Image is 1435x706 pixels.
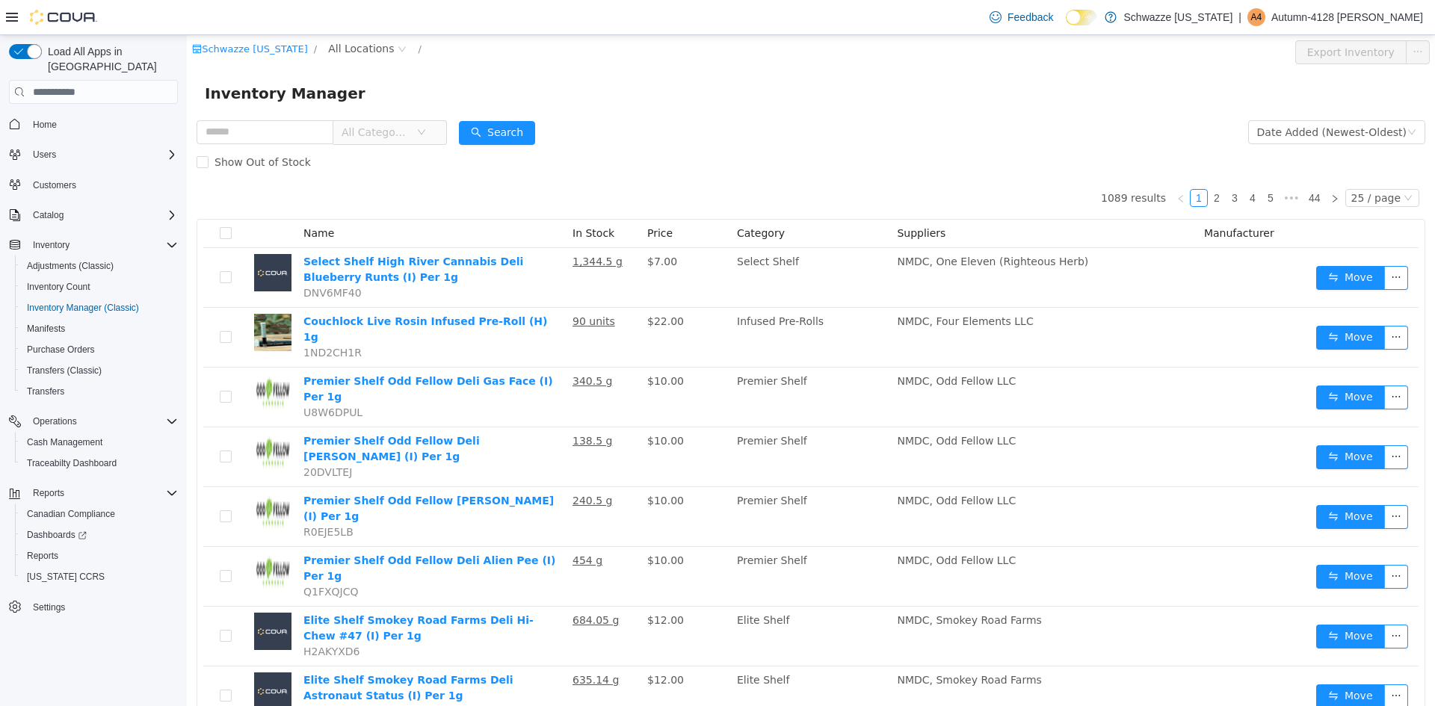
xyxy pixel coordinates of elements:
[27,598,178,616] span: Settings
[5,9,15,19] i: icon: shop
[27,457,117,469] span: Traceabilty Dashboard
[117,610,173,622] span: H2AKYXD6
[21,278,96,296] a: Inventory Count
[21,257,178,275] span: Adjustments (Classic)
[21,568,111,586] a: [US_STATE] CCRS
[21,362,178,380] span: Transfers (Classic)
[386,579,432,591] u: 684.05 g
[1093,154,1117,172] li: Next 5 Pages
[27,206,178,224] span: Catalog
[9,107,178,657] nav: Complex example
[386,400,425,412] u: 138.5 g
[117,491,167,503] span: R0EJE5LB
[127,8,130,19] span: /
[21,320,178,338] span: Manifests
[1007,10,1053,25] span: Feedback
[27,146,62,164] button: Users
[1219,5,1243,29] button: icon: ellipsis
[460,579,497,591] span: $12.00
[33,415,77,427] span: Operations
[27,508,115,520] span: Canadian Compliance
[33,179,76,191] span: Customers
[710,459,829,471] span: NMDC, Odd Fellow LLC
[1070,86,1220,108] div: Date Added (Newest-Oldest)
[232,8,235,19] span: /
[710,519,829,531] span: NMDC, Odd Fellow LLC
[15,504,184,524] button: Canadian Compliance
[1108,5,1220,29] button: Export Inventory
[544,512,704,572] td: Premier Shelf
[1129,410,1198,434] button: icon: swapMove
[21,505,178,523] span: Canadian Compliance
[67,219,105,256] img: Select Shelf High River Cannabis Deli Blueberry Runts (I) Per 1g placeholder
[15,524,184,545] a: Dashboards
[27,550,58,562] span: Reports
[386,639,432,651] u: 635.14 g
[544,332,704,392] td: Premier Shelf
[230,93,239,103] i: icon: down
[710,579,854,591] span: NMDC, Smokey Road Farms
[460,639,497,651] span: $12.00
[1197,291,1221,315] button: icon: ellipsis
[3,174,184,196] button: Customers
[21,278,178,296] span: Inventory Count
[33,119,57,131] span: Home
[460,220,490,232] span: $7.00
[30,10,97,25] img: Cova
[3,483,184,504] button: Reports
[710,280,846,292] span: NMDC, Four Elements LLC
[386,459,425,471] u: 240.5 g
[117,519,368,547] a: Premier Shelf Odd Fellow Deli Alien Pee (I) Per 1g
[460,459,497,471] span: $10.00
[1003,154,1021,172] li: 1
[18,46,188,70] span: Inventory Manager
[117,252,175,264] span: DNV6MF40
[117,312,175,323] span: 1ND2CH1R
[272,86,348,110] button: icon: searchSearch
[27,484,70,502] button: Reports
[1040,155,1056,171] a: 3
[27,412,83,430] button: Operations
[1022,155,1038,171] a: 2
[117,220,336,248] a: Select Shelf High River Cannabis Deli Blueberry Runts (I) Per 1g
[27,385,64,397] span: Transfers
[1021,154,1039,172] li: 2
[1129,231,1198,255] button: icon: swapMove
[117,400,293,427] a: Premier Shelf Odd Fellow Deli [PERSON_NAME] (I) Per 1g
[1017,192,1087,204] span: Manufacturer
[1117,154,1139,172] li: 44
[21,547,64,565] a: Reports
[117,639,327,666] a: Elite Shelf Smokey Road Farms Deli Astronaut Status (I) Per 1g
[1129,589,1198,613] button: icon: swapMove
[460,340,497,352] span: $10.00
[710,340,829,352] span: NMDC, Odd Fellow LLC
[3,113,184,134] button: Home
[117,340,366,368] a: Premier Shelf Odd Fellow Deli Gas Face (I) Per 1g
[3,411,184,432] button: Operations
[544,213,704,273] td: Select Shelf
[544,273,704,332] td: Infused Pre-Rolls
[27,176,82,194] a: Customers
[1197,589,1221,613] button: icon: ellipsis
[1129,530,1198,554] button: icon: swapMove
[21,454,178,472] span: Traceabilty Dashboard
[1129,291,1198,315] button: icon: swapMove
[710,400,829,412] span: NMDC, Odd Fellow LLC
[1247,8,1265,26] div: Autumn-4128 Mares
[550,192,598,204] span: Category
[1144,159,1152,168] i: icon: right
[3,596,184,618] button: Settings
[386,220,436,232] u: 1,344.5 g
[67,518,105,555] img: Premier Shelf Odd Fellow Deli Alien Pee (I) Per 1g hero shot
[21,505,121,523] a: Canadian Compliance
[460,400,497,412] span: $10.00
[1129,350,1198,374] button: icon: swapMove
[1057,154,1075,172] li: 4
[1075,154,1093,172] li: 5
[460,192,486,204] span: Price
[460,280,497,292] span: $22.00
[21,568,178,586] span: Washington CCRS
[21,341,178,359] span: Purchase Orders
[15,276,184,297] button: Inventory Count
[21,433,108,451] a: Cash Management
